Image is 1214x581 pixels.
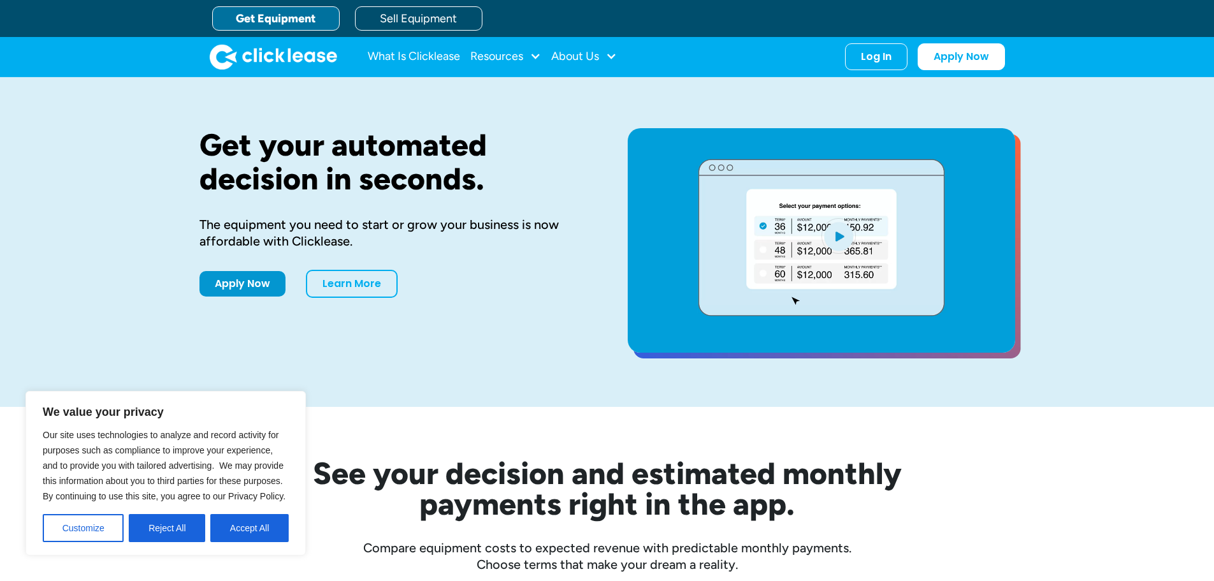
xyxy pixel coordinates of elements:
h2: See your decision and estimated monthly payments right in the app. [250,458,964,519]
div: Resources [470,44,541,70]
h1: Get your automated decision in seconds. [199,128,587,196]
p: We value your privacy [43,404,289,420]
a: Get Equipment [212,6,340,31]
span: Our site uses technologies to analyze and record activity for purposes such as compliance to impr... [43,430,285,501]
a: open lightbox [628,128,1015,353]
a: What Is Clicklease [368,44,460,70]
div: Compare equipment costs to expected revenue with predictable monthly payments. Choose terms that ... [199,540,1015,573]
a: Learn More [306,270,398,298]
img: Clicklease logo [210,44,337,70]
a: home [210,44,337,70]
div: Log In [861,50,892,63]
button: Reject All [129,514,205,542]
a: Apply Now [918,43,1005,70]
div: We value your privacy [25,391,306,555]
div: The equipment you need to start or grow your business is now affordable with Clicklease. [199,216,587,249]
a: Sell Equipment [355,6,482,31]
button: Accept All [210,514,289,542]
img: Blue play button logo on a light blue circular background [821,218,856,254]
button: Customize [43,514,124,542]
a: Apply Now [199,271,285,297]
div: About Us [551,44,617,70]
